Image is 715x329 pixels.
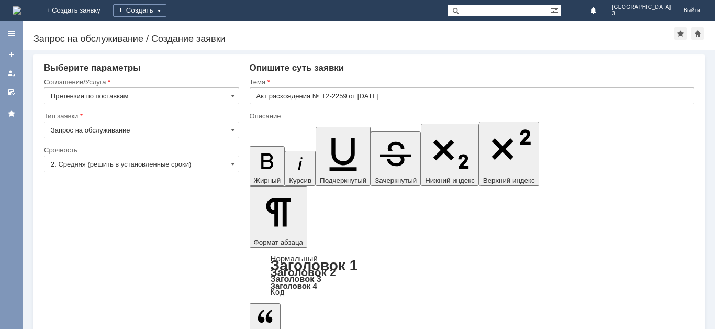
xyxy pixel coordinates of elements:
span: Верхний индекс [483,177,535,184]
div: Сделать домашней страницей [691,27,704,40]
button: Верхний индекс [479,122,539,186]
span: Опишите суть заявки [250,63,344,73]
button: Подчеркнутый [316,127,371,186]
button: Курсив [285,151,316,186]
div: Срочность [44,147,237,153]
button: Формат абзаца [250,186,307,248]
button: Зачеркнутый [371,131,421,186]
span: Жирный [254,177,281,184]
button: Жирный [250,146,285,186]
div: Запрос на обслуживание / Создание заявки [33,34,674,44]
div: Тип заявки [44,113,237,119]
span: Нижний индекс [425,177,475,184]
a: Нормальный [271,254,318,263]
div: Соглашение/Услуга [44,79,237,85]
a: Заголовок 1 [271,257,358,273]
span: [GEOGRAPHIC_DATA] [612,4,671,10]
div: Создать [113,4,166,17]
div: Тема [250,79,692,85]
a: Создать заявку [3,46,20,63]
a: Заголовок 4 [271,281,317,290]
div: Описание [250,113,692,119]
a: Мои заявки [3,65,20,82]
div: Формат абзаца [250,255,694,296]
span: Выберите параметры [44,63,141,73]
span: Зачеркнутый [375,177,417,184]
a: Заголовок 3 [271,274,321,283]
img: logo [13,6,21,15]
span: Подчеркнутый [320,177,366,184]
a: Код [271,288,285,297]
span: 3 [612,10,671,17]
button: Нижний индекс [421,124,479,186]
a: Перейти на домашнюю страницу [13,6,21,15]
span: Расширенный поиск [551,5,561,15]
a: Заголовок 2 [271,266,336,278]
div: Добавить в избранное [674,27,687,40]
a: Мои согласования [3,84,20,101]
span: Формат абзаца [254,238,303,246]
span: Курсив [289,177,311,184]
